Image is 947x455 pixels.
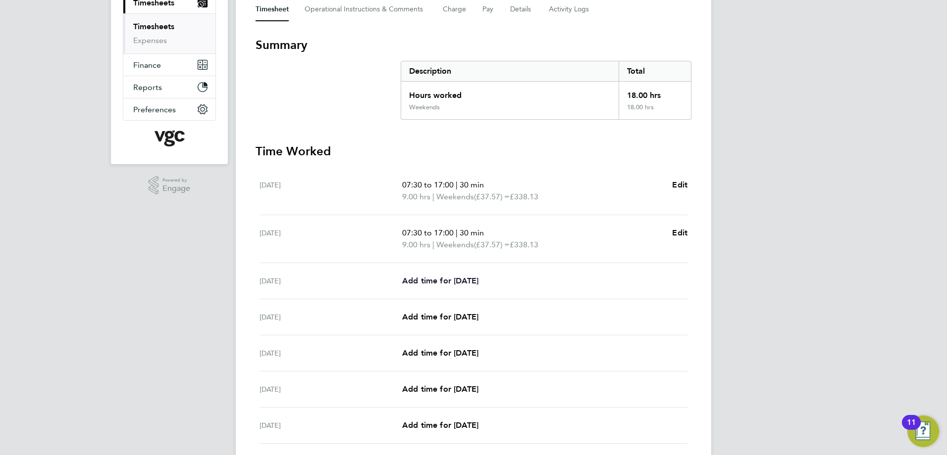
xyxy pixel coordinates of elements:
div: 18.00 hrs [619,103,691,119]
a: Add time for [DATE] [402,311,478,323]
span: Add time for [DATE] [402,312,478,321]
div: [DATE] [260,419,402,431]
a: Go to home page [123,131,216,146]
a: Add time for [DATE] [402,347,478,359]
div: Hours worked [401,82,619,103]
span: £338.13 [510,240,538,249]
span: | [456,180,458,189]
div: [DATE] [260,179,402,203]
button: Open Resource Center, 11 new notifications [907,415,939,447]
a: Edit [672,179,687,191]
span: (£37.57) = [474,192,510,201]
span: Add time for [DATE] [402,420,478,430]
button: Preferences [123,98,215,120]
span: 07:30 to 17:00 [402,228,454,237]
span: Add time for [DATE] [402,348,478,358]
span: Reports [133,83,162,92]
span: Weekends [436,191,474,203]
div: Summary [401,61,691,120]
div: [DATE] [260,383,402,395]
a: Expenses [133,36,167,45]
div: [DATE] [260,311,402,323]
span: Edit [672,180,687,189]
div: [DATE] [260,347,402,359]
span: Add time for [DATE] [402,384,478,394]
span: 9.00 hrs [402,192,430,201]
span: | [432,192,434,201]
span: Edit [672,228,687,237]
button: Reports [123,76,215,98]
span: (£37.57) = [474,240,510,249]
div: [DATE] [260,275,402,287]
span: 07:30 to 17:00 [402,180,454,189]
a: Add time for [DATE] [402,419,478,431]
span: Preferences [133,105,176,114]
span: Finance [133,60,161,70]
h3: Time Worked [256,143,691,159]
div: Timesheets [123,13,215,53]
div: Description [401,61,619,81]
div: Weekends [409,103,440,111]
span: 30 min [460,228,484,237]
span: Engage [162,184,190,193]
h3: Summary [256,37,691,53]
span: Add time for [DATE] [402,276,478,285]
span: £338.13 [510,192,538,201]
a: Powered byEngage [149,176,191,195]
span: | [432,240,434,249]
a: Add time for [DATE] [402,383,478,395]
span: | [456,228,458,237]
a: Edit [672,227,687,239]
div: 11 [907,422,916,435]
div: [DATE] [260,227,402,251]
span: Weekends [436,239,474,251]
span: 9.00 hrs [402,240,430,249]
a: Timesheets [133,22,174,31]
div: Total [619,61,691,81]
a: Add time for [DATE] [402,275,478,287]
div: 18.00 hrs [619,82,691,103]
button: Finance [123,54,215,76]
span: Powered by [162,176,190,184]
img: vgcgroup-logo-retina.png [155,131,185,146]
span: 30 min [460,180,484,189]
